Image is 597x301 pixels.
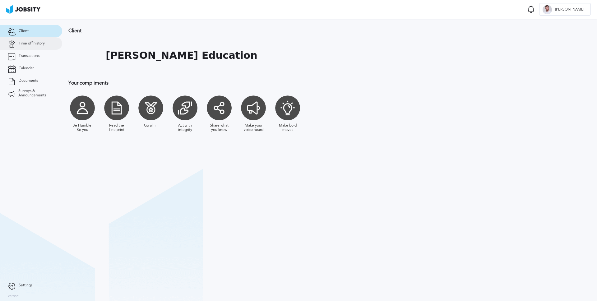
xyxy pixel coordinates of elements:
h1: [PERSON_NAME] Education [106,50,257,61]
span: Documents [19,79,38,83]
h3: Client [68,28,406,34]
div: Make your voice heard [243,123,264,132]
span: Calendar [19,66,34,71]
img: ab4bad089aa723f57921c736e9817d99.png [6,5,40,14]
h3: Your compliments [68,80,406,86]
div: L [543,5,552,14]
span: Time off history [19,41,45,46]
div: Make bold moves [277,123,298,132]
div: Be Humble, Be you [72,123,93,132]
div: Read the fine print [106,123,127,132]
label: Version: [8,294,19,298]
span: Client [19,29,29,33]
span: [PERSON_NAME] [552,7,587,12]
div: Share what you know [208,123,230,132]
span: Settings [19,283,32,288]
span: Transactions [19,54,39,58]
div: Go all in [144,123,158,128]
button: L[PERSON_NAME] [539,3,591,16]
span: Surveys & Announcements [18,89,54,98]
div: Act with integrity [174,123,196,132]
